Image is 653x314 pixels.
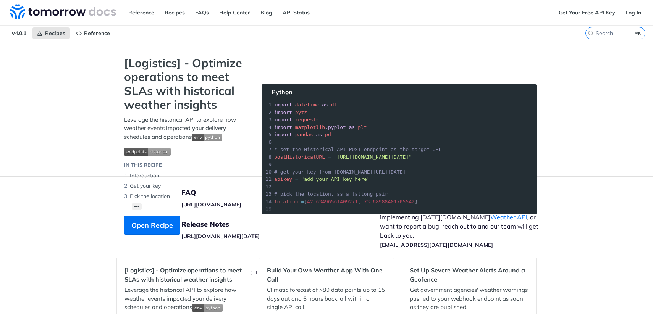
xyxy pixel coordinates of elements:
[410,286,529,312] p: Get government agencies' weather warnings pushed to your webhook endpoint as soon as they are pub...
[215,7,254,18] a: Help Center
[554,7,619,18] a: Get Your Free API Key
[278,7,314,18] a: API Status
[124,171,246,181] li: Intorduction
[192,304,223,312] img: env
[8,27,31,39] span: v4.0.1
[192,134,222,141] img: env
[131,220,173,230] span: Open Recipe
[256,7,276,18] a: Blog
[124,116,246,142] p: Leverage the historical API to explore how weather events impacted your delivery schedules and op...
[124,56,246,112] strong: [Logistics] - Optimize operations to meet SLAs with historical weather insights
[410,266,529,284] h2: Set Up Severe Weather Alerts Around a Geofence
[588,30,594,36] svg: Search
[192,133,222,140] span: Expand image
[32,27,70,39] a: Recipes
[621,7,645,18] a: Log In
[124,7,158,18] a: Reference
[132,203,142,210] button: •••
[124,286,243,312] p: Leverage the historical API to explore how weather events impacted your delivery schedules and op...
[124,266,243,284] h2: [Logistics] - Optimize operations to meet SLAs with historical weather insights
[192,303,223,311] span: Expand image
[124,148,171,156] img: endpoint
[84,30,110,37] span: Reference
[71,27,114,39] a: Reference
[124,181,246,191] li: Get your key
[124,147,246,156] span: Expand image
[124,161,162,169] div: IN THIS RECIPE
[45,30,65,37] span: Recipes
[10,4,116,19] img: Tomorrow.io Weather API Docs
[634,29,643,37] kbd: ⌘K
[124,191,246,201] li: Pick the location
[267,266,386,284] h2: Build Your Own Weather App With One Call
[160,7,189,18] a: Recipes
[191,7,213,18] a: FAQs
[267,286,386,312] p: Climatic forecast of >80 data points up to 15 days out and 6 hours back, all within a single API ...
[124,216,180,235] button: Open Recipe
